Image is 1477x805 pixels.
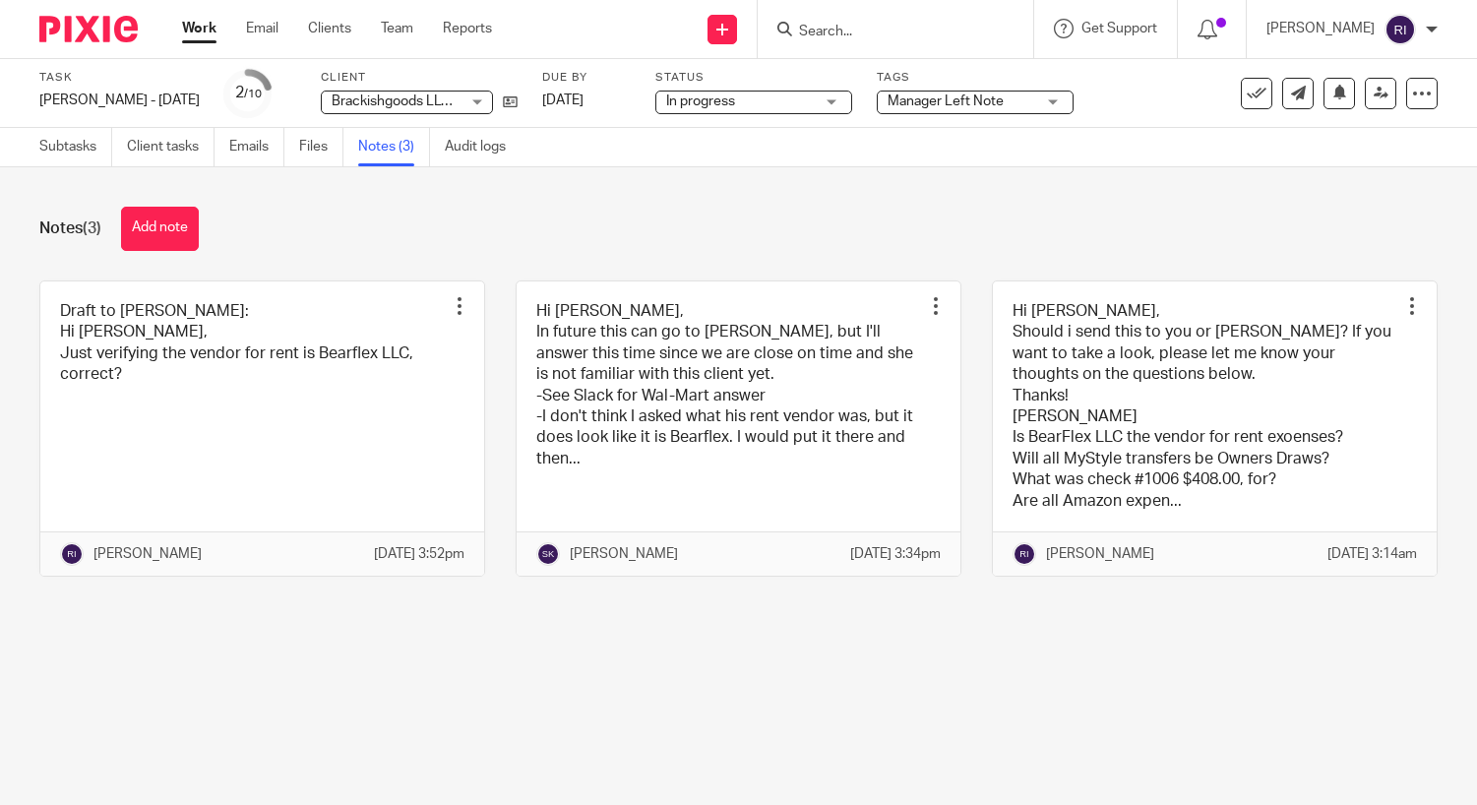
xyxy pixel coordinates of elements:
a: Clients [308,19,351,38]
a: Reports [443,19,492,38]
label: Due by [542,70,631,86]
a: Files [299,128,343,166]
p: [DATE] 3:34pm [850,544,941,564]
span: In progress [666,94,735,108]
p: [PERSON_NAME] [1046,544,1154,564]
a: Emails [229,128,284,166]
a: Notes (3) [358,128,430,166]
span: Manager Left Note [888,94,1004,108]
p: [PERSON_NAME] [570,544,678,564]
label: Tags [877,70,1074,86]
span: [DATE] [542,93,584,107]
img: svg%3E [1385,14,1416,45]
button: Add note [121,207,199,251]
p: [PERSON_NAME] [1266,19,1375,38]
span: Brackishgoods LLC / Zero Prep Tax Center (dba [332,94,621,108]
input: Search [797,24,974,41]
div: 2 [235,82,262,104]
div: [PERSON_NAME] - [DATE] [39,91,200,110]
img: Pixie [39,16,138,42]
a: Work [182,19,216,38]
p: [DATE] 3:52pm [374,544,464,564]
label: Status [655,70,852,86]
label: Client [321,70,518,86]
h1: Notes [39,218,101,239]
img: svg%3E [1013,542,1036,566]
a: Client tasks [127,128,215,166]
p: [PERSON_NAME] [93,544,202,564]
a: Team [381,19,413,38]
span: Get Support [1081,22,1157,35]
div: Joel - July 2025 [39,91,200,110]
img: svg%3E [60,542,84,566]
span: (3) [83,220,101,236]
small: /10 [244,89,262,99]
a: Audit logs [445,128,521,166]
p: [DATE] 3:14am [1327,544,1417,564]
a: Subtasks [39,128,112,166]
label: Task [39,70,200,86]
img: svg%3E [536,542,560,566]
a: Email [246,19,278,38]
